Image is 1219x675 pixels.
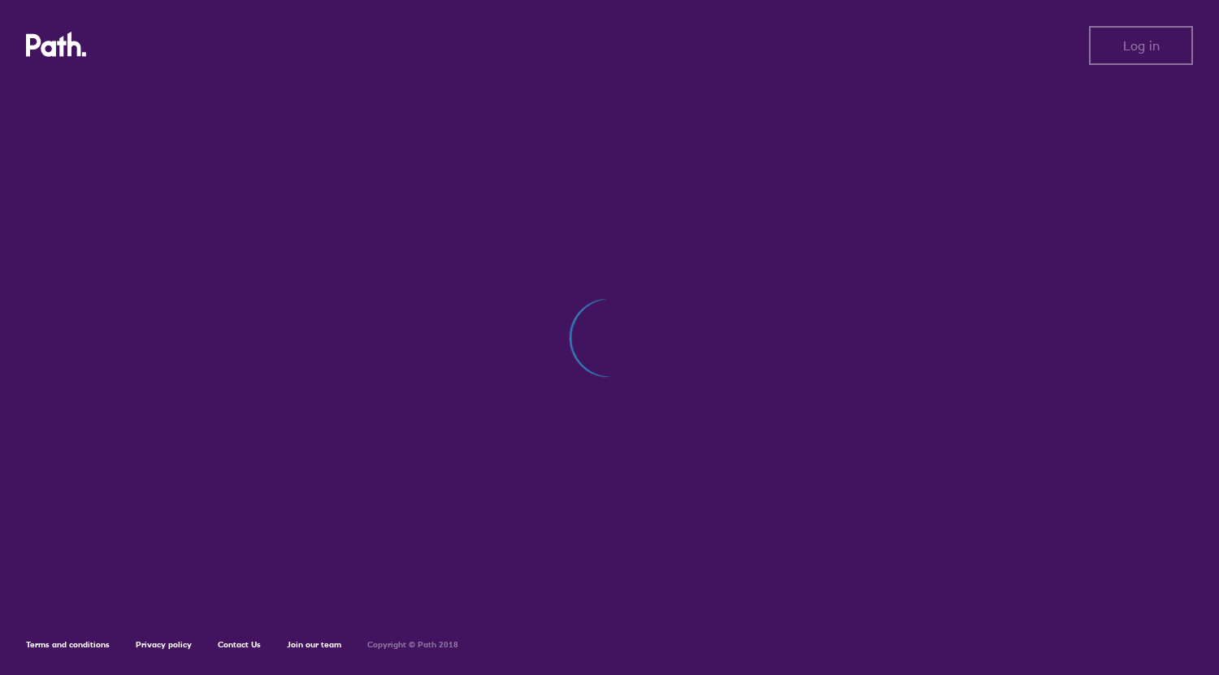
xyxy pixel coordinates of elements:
[218,639,261,650] a: Contact Us
[1089,26,1193,65] button: Log in
[1123,38,1160,53] span: Log in
[26,639,110,650] a: Terms and conditions
[287,639,341,650] a: Join our team
[367,640,458,650] h6: Copyright © Path 2018
[136,639,192,650] a: Privacy policy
